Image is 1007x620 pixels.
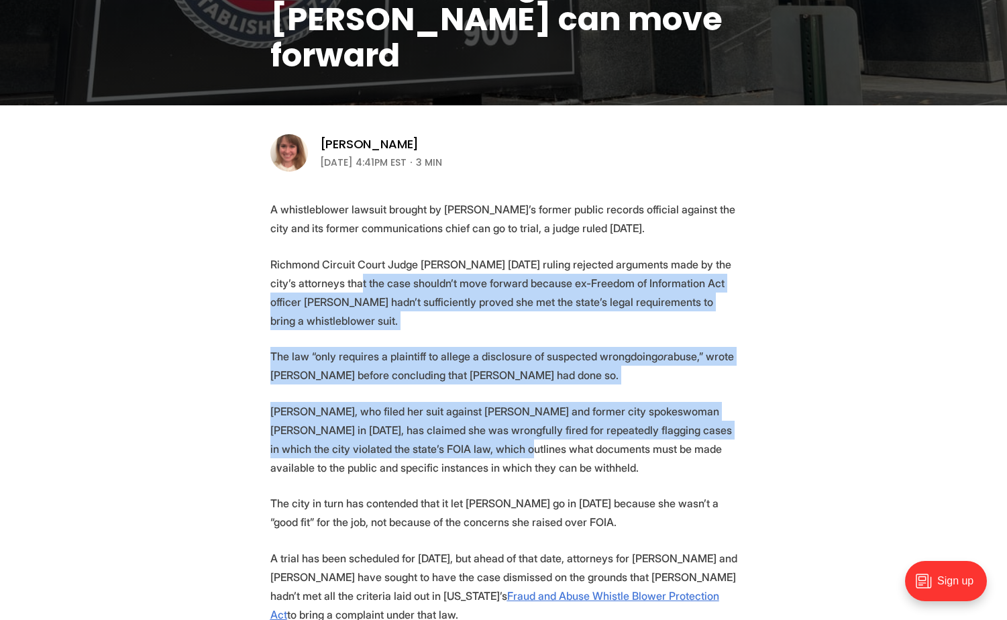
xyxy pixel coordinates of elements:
p: The city in turn has contended that it let [PERSON_NAME] go in [DATE] because she wasn’t a “good ... [270,494,737,531]
p: [PERSON_NAME], who filed her suit against [PERSON_NAME] and former city spokeswoman [PERSON_NAME]... [270,402,737,477]
span: 3 min [416,154,442,170]
time: [DATE] 4:41PM EST [320,154,407,170]
em: or [657,350,668,363]
p: Richmond Circuit Court Judge [PERSON_NAME] [DATE] ruling rejected arguments made by the city’s at... [270,255,737,330]
a: [PERSON_NAME] [320,136,419,152]
img: Sarah Vogelsong [270,134,308,172]
iframe: portal-trigger [894,554,1007,620]
p: The law “only requires a plaintiff to allege a disclosure of suspected wrongdoing abuse,” wrote [... [270,347,737,384]
p: A whistleblower lawsuit brought by [PERSON_NAME]’s former public records official against the cit... [270,200,737,238]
